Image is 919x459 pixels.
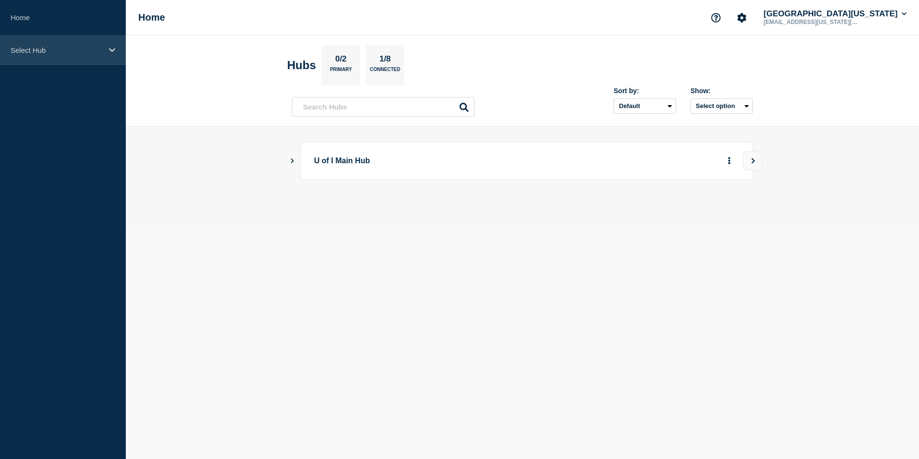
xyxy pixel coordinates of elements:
div: Show: [690,87,753,95]
button: Select option [690,98,753,114]
button: Show Connected Hubs [290,157,295,165]
select: Sort by [614,98,676,114]
button: [GEOGRAPHIC_DATA][US_STATE] [762,9,908,19]
p: Connected [370,67,400,77]
button: More actions [723,152,736,170]
p: 0/2 [332,54,351,67]
div: Sort by: [614,87,676,95]
p: Select Hub [11,46,103,54]
input: Search Hubs [292,97,474,117]
p: Primary [330,67,352,77]
button: View [743,151,762,170]
button: Support [706,8,726,28]
button: Account settings [732,8,752,28]
p: U of I Main Hub [314,152,580,170]
h1: Home [138,12,165,23]
p: 1/8 [376,54,395,67]
p: [EMAIL_ADDRESS][US_STATE][DOMAIN_NAME] [762,19,861,25]
h2: Hubs [287,59,316,72]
